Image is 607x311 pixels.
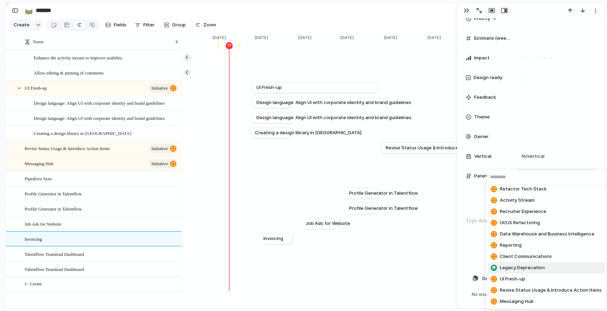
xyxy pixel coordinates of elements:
[500,208,546,215] span: Recruiter Experience
[500,253,552,260] span: Client Communications
[500,219,540,226] span: UI/UX Refactoring
[500,242,522,249] span: Reporting
[500,287,602,294] span: Revise Status Usage & Introduce Action Items
[500,197,535,204] span: Activity Stream
[500,231,594,238] span: Data Warehouse and Business Intelligence
[500,264,545,271] span: Legacy Deprecation
[500,186,547,193] span: Refactor Tech Stack
[500,298,534,305] span: Messaging Hub
[500,276,525,283] span: UI Fresh-up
